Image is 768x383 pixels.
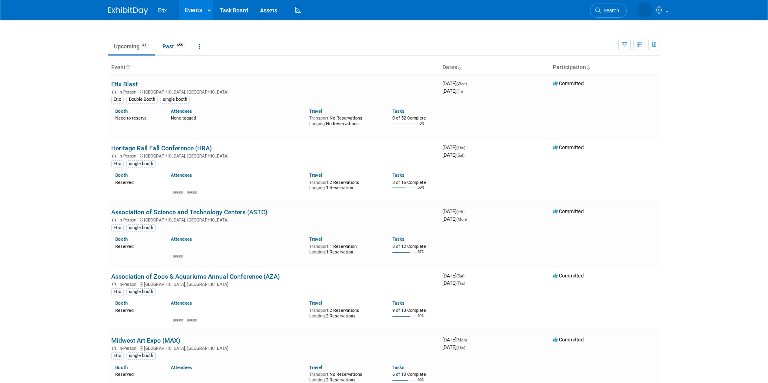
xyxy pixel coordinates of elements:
img: Maddie Warren (Snider) [637,3,652,18]
div: Need to reserve [115,114,159,121]
div: Double Booth [126,96,158,103]
div: single booth [126,288,156,295]
a: Attendees [171,172,192,178]
span: (Wed) [456,82,467,86]
span: - [468,80,469,86]
span: - [468,337,469,343]
span: [DATE] [442,152,464,158]
img: In-Person Event [112,90,116,94]
a: Attendees [171,108,192,114]
span: - [466,273,467,279]
div: 6 of 10 Complete [392,372,436,377]
span: - [464,208,465,214]
div: [GEOGRAPHIC_DATA], [GEOGRAPHIC_DATA] [111,281,436,287]
span: Lodging: [309,121,326,126]
div: single booth [126,160,156,168]
a: Booth [115,300,128,306]
span: In-Person [118,217,139,223]
a: Booth [115,108,128,114]
span: [DATE] [442,344,465,350]
div: [GEOGRAPHIC_DATA], [GEOGRAPHIC_DATA] [111,88,436,95]
span: Committed [553,80,584,86]
a: Search [590,4,627,18]
div: Wendy Beasley [187,318,197,323]
img: Amy Meyer [187,180,196,190]
a: Travel [309,236,322,242]
span: [DATE] [442,273,467,279]
div: Reserved [115,370,159,377]
span: (Fri) [456,209,463,214]
div: single booth [126,224,156,231]
a: Upcoming41 [108,39,155,54]
span: Committed [553,337,584,343]
span: [DATE] [442,216,467,222]
span: [DATE] [442,280,465,286]
a: Tasks [392,108,404,114]
a: Association of Science and Technology Centers (ASTC) [111,208,268,216]
a: Travel [309,365,322,370]
a: Sort by Event Name [126,64,130,70]
div: Todd Pryor [173,318,183,323]
div: 9 of 13 Complete [392,308,436,313]
a: Attendees [171,365,192,370]
a: Booth [115,236,128,242]
span: Lodging: [309,313,326,319]
img: Scott Greeban [187,372,196,382]
span: Search [601,8,619,14]
div: No Reservations No Reservations [309,114,380,126]
span: Committed [553,144,584,150]
th: Event [108,61,439,74]
span: In-Person [118,282,139,287]
td: 50% [418,186,424,196]
a: Association of Zoos & Aquariums Annual Conference (AZA) [111,273,280,280]
a: Midwest Art Expo (MAX) [111,337,180,344]
img: In-Person Event [112,346,116,350]
span: (Fri) [456,89,463,94]
th: Participation [550,61,660,74]
span: (Mon) [456,217,467,221]
span: [DATE] [442,80,469,86]
div: [GEOGRAPHIC_DATA], [GEOGRAPHIC_DATA] [111,216,436,223]
a: Attendees [171,300,192,306]
img: Case DeBusk [201,372,210,382]
span: Committed [553,273,584,279]
div: single booth [126,352,156,359]
span: Transport: [309,180,330,185]
div: None tagged [171,114,304,121]
div: Etix [111,160,124,168]
span: 41 [140,42,149,48]
a: Heritage Rail Fall Conference (HRA) [111,144,212,152]
a: Tasks [392,236,404,242]
a: Past455 [156,39,191,54]
span: Committed [553,208,584,214]
a: Attendees [171,236,192,242]
a: Booth [115,172,128,178]
td: 0% [420,122,424,132]
span: (Thu) [456,281,465,285]
span: Transport: [309,308,330,313]
div: [GEOGRAPHIC_DATA], [GEOGRAPHIC_DATA] [111,152,436,159]
a: Travel [309,108,322,114]
img: Jared McEntire [173,372,182,382]
a: Tasks [392,300,404,306]
img: In-Person Event [112,154,116,158]
span: Transport: [309,116,330,121]
div: Etix [111,288,124,295]
span: (Thu) [456,345,465,350]
a: Booth [115,365,128,370]
td: 69% [418,314,424,325]
a: Sort by Participation Type [586,64,590,70]
a: Tasks [392,365,404,370]
span: [DATE] [442,208,465,214]
img: In-Person Event [112,282,116,286]
img: In-Person Event [112,217,116,221]
div: Reserved [115,242,159,249]
span: (Mon) [456,338,467,342]
div: 2 Reservations 1 Reservation [309,178,380,191]
span: (Sat) [456,274,464,278]
img: Dennis Scanlon [173,180,182,190]
div: Etix [111,96,124,103]
a: Etix Blast [111,80,138,88]
span: Lodging: [309,377,326,383]
span: In-Person [118,346,139,351]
